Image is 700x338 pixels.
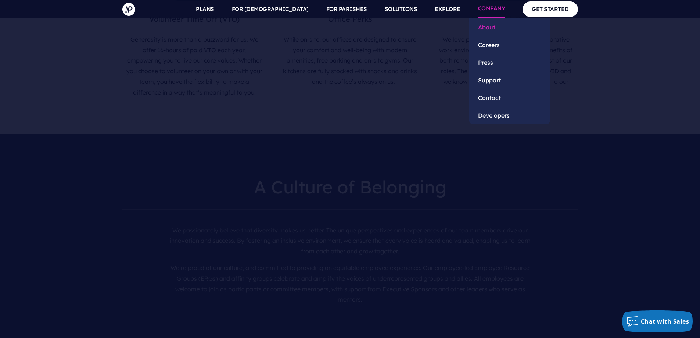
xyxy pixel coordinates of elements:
[641,317,689,325] span: Chat with Sales
[469,18,550,36] a: About
[469,89,550,107] a: Contact
[622,310,693,332] button: Chat with Sales
[469,36,550,54] a: Careers
[469,54,550,71] a: Press
[523,1,578,17] a: GET STARTED
[469,71,550,89] a: Support
[469,107,550,124] a: Developers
